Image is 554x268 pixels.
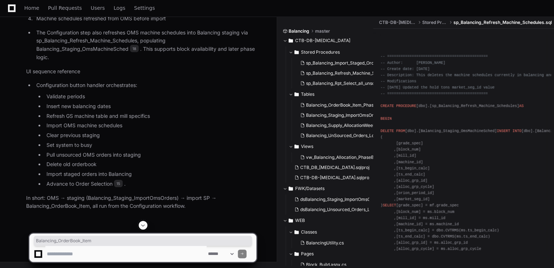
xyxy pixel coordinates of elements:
span: 18 [130,45,139,52]
span: FWK/Datasets [295,186,325,191]
li: Configuration button handler orchestrates: [34,81,256,188]
span: CTB_DB_[MEDICAL_DATA].sqlproj [300,165,370,170]
span: DELETE [380,129,394,133]
span: -- Author: [PERSON_NAME] [380,61,445,65]
span: CTB-DB-[MEDICAL_DATA].sqlproj [300,175,370,181]
span: AS [519,104,524,108]
span: Home [24,6,39,10]
button: Tables [289,88,374,100]
li: Import OMS machine schedules [44,121,256,130]
span: sp_Balancing_Rpt_Select_all_unsourced_orders.sql [306,81,409,86]
button: WEB [283,215,368,226]
li: Refresh GS machine table and mill specifics [44,112,256,120]
span: -- Create date: [DATE] [380,67,430,71]
li: Pull unsourced OMS orders into staging [44,151,256,159]
span: BEGIN [380,116,392,121]
li: Set system to busy [44,141,256,149]
svg: Directory [289,36,293,45]
span: -- ============================================= [380,54,488,59]
span: WEB [295,218,305,223]
li: The Configuration step also refreshes OMS machine schedules into Balancing staging via sp_Balanci... [34,29,256,62]
span: sp_Balancing_Import_Staged_Orders.sql [306,60,387,66]
svg: Directory [289,216,293,225]
span: dsBalancing_Staging_ImportOmsOrders.Designer.cs [300,197,407,202]
svg: Directory [294,142,299,151]
span: -- ============================================= [380,91,488,96]
li: Import staged orders into Balancing [44,170,256,178]
button: CTB-DB-[MEDICAL_DATA].sqlproj [292,173,369,183]
span: SELECT [383,203,396,208]
span: INTO [513,129,522,133]
span: Balancing_OrderBook_Item [36,238,250,244]
span: Balancing [289,28,309,34]
button: Balancing_Supply_AllocationWeeklyDtl.sql [297,120,375,131]
span: -- Modifications [380,79,416,83]
span: vw_Balancing_Allocation_PhaseByPhase.sql [306,154,396,160]
span: Settings [134,6,155,10]
button: Balancing_UnSourced_Orders_Log.sql [297,131,375,141]
button: Stored Procedures [289,46,374,58]
span: master [315,28,330,34]
span: Pull Requests [48,6,82,10]
button: Balancing_OrderBook_Item_PhaseByPhase.sql [297,100,375,110]
li: Validate periods [44,92,256,101]
span: Balancing_Staging_ImportOmsOrders.sql [306,112,390,118]
span: INSERT [497,129,510,133]
span: dsBalancing_Unsourced_Orders_Log.Designer.cs [300,207,400,213]
button: CTB-DB-[MEDICAL_DATA] [283,35,368,46]
svg: Directory [294,48,299,57]
button: FWK/Datasets [283,183,368,194]
span: 15 [114,180,123,187]
span: Users [91,6,105,10]
button: dsBalancing_Staging_ImportOmsOrders.Designer.cs [292,194,369,205]
span: Balancing_UnSourced_Orders_Log.sql [306,133,384,139]
span: sp_Balancing_Refresh_Machine_Schedules.sql [306,70,400,76]
span: Balancing_Supply_AllocationWeeklyDtl.sql [306,123,392,128]
span: Logs [114,6,125,10]
p: In short: OMS → staging (Balancing_Staging_ImportOmsOrders) → import SP → Balancing_OrderBook_Ite... [26,194,256,211]
span: CREATE [380,104,394,108]
span: -- [DATE] Updated the hold tons market_seg_id value [380,85,494,90]
li: Clear previous staging [44,131,256,140]
li: Delete old orderbook [44,160,256,169]
span: PROCEDURE [396,104,416,108]
button: CTB_DB_[MEDICAL_DATA].sqlproj [292,162,369,173]
button: sp_Balancing_Import_Staged_Orders.sql [297,58,375,68]
span: CTB-DB-[MEDICAL_DATA] [379,20,416,25]
button: dsBalancing_Unsourced_Orders_Log.Designer.cs [292,205,369,215]
span: CTB-DB-[MEDICAL_DATA] [295,38,350,44]
span: Views [301,144,313,149]
span: Stored Procedures [301,49,340,55]
button: sp_Balancing_Refresh_Machine_Schedules.sql [297,68,375,78]
span: sp_Balancing_Refresh_Machine_Schedules.sql [453,20,552,25]
button: vw_Balancing_Allocation_PhaseByPhase.sql [297,152,375,162]
svg: Directory [289,184,293,193]
svg: Directory [294,90,299,99]
span: Stored Procedures [422,20,448,25]
button: Balancing_Staging_ImportOmsOrders.sql [297,110,375,120]
span: FROM [396,129,405,133]
button: sp_Balancing_Rpt_Select_all_unsourced_orders.sql [297,78,375,88]
li: Advance to Order Selection . [44,180,256,188]
span: Balancing_OrderBook_Item_PhaseByPhase.sql [306,102,401,108]
li: Machine schedules refreshed from OMS before import [34,15,256,23]
p: UI sequence reference [26,67,256,76]
li: Insert new balancing dates [44,102,256,111]
button: Views [289,141,374,152]
span: Tables [301,91,314,97]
